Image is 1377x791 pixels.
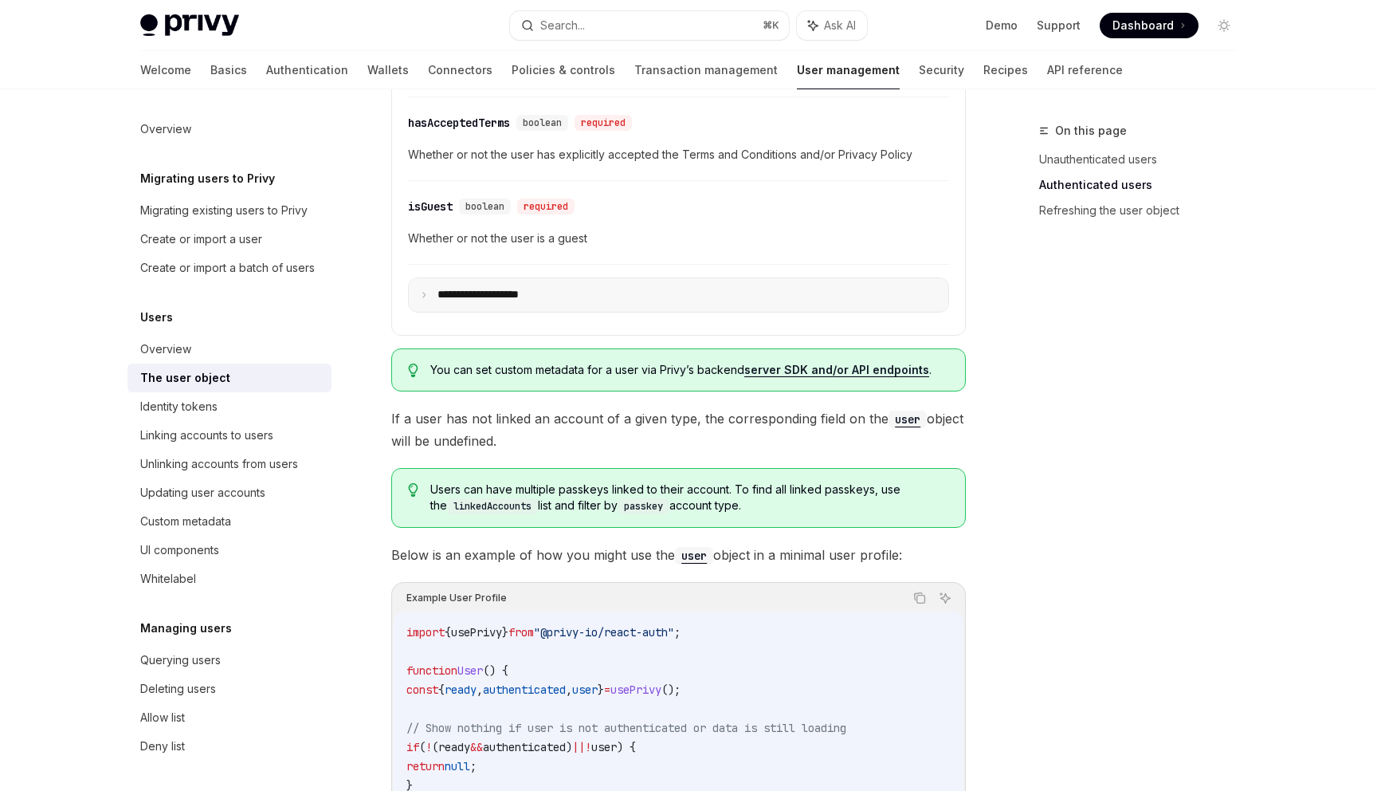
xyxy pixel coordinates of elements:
[406,683,438,697] span: const
[797,11,867,40] button: Ask AI
[406,740,419,754] span: if
[445,759,470,773] span: null
[618,498,669,514] code: passkey
[763,19,779,32] span: ⌘ K
[426,740,432,754] span: !
[661,683,681,697] span: ();
[523,116,562,129] span: boolean
[140,455,298,474] div: Unlinking accounts from users
[744,363,929,377] a: server SDK and/or API endpoints
[140,483,265,502] div: Updating user accounts
[566,683,572,697] span: ,
[127,732,331,761] a: Deny list
[127,478,331,507] a: Updating user accounts
[610,683,661,697] span: usePrivy
[889,411,927,427] a: user
[438,740,470,754] span: ready
[986,18,1018,33] a: Demo
[483,683,566,697] span: authenticated
[406,625,445,639] span: import
[140,651,221,670] div: Querying users
[470,740,483,754] span: &&
[140,512,231,531] div: Custom metadata
[909,588,930,608] button: Copy the contents from the code block
[604,683,610,697] span: =
[824,18,856,33] span: Ask AI
[127,335,331,364] a: Overview
[140,120,191,139] div: Overview
[406,721,846,735] span: // Show nothing if user is not authenticated or data is still loading
[210,51,247,89] a: Basics
[470,759,477,773] span: ;
[935,588,955,608] button: Ask AI
[127,507,331,536] a: Custom metadata
[127,254,331,282] a: Create or import a batch of users
[675,547,713,563] a: user
[127,421,331,450] a: Linking accounts to users
[534,625,674,639] span: "@privy-io/react-auth"
[419,740,426,754] span: (
[572,683,598,697] span: user
[572,740,585,754] span: ||
[140,308,173,327] h5: Users
[127,646,331,675] a: Querying users
[447,498,538,514] code: linkedAccounts
[1100,13,1198,38] a: Dashboard
[430,362,949,378] span: You can set custom metadata for a user via Privy’s backend .
[127,364,331,392] a: The user object
[140,679,216,699] div: Deleting users
[406,588,507,608] div: Example User Profile
[483,740,566,754] span: authenticated
[140,708,185,727] div: Allow list
[140,426,273,445] div: Linking accounts to users
[430,482,949,514] span: Users can have multiple passkeys linked to their account. To find all linked passkeys, use the li...
[483,663,508,678] span: () {
[451,625,502,639] span: usePrivy
[127,225,331,254] a: Create or import a user
[1039,147,1249,172] a: Unauthenticated users
[432,740,438,754] span: (
[983,51,1028,89] a: Recipes
[540,16,585,35] div: Search...
[127,565,331,593] a: Whitelabel
[919,51,964,89] a: Security
[127,675,331,703] a: Deleting users
[674,625,681,639] span: ;
[408,364,419,378] svg: Tip
[517,199,575,214] div: required
[140,169,275,188] h5: Migrating users to Privy
[408,115,510,131] div: hasAcceptedTerms
[406,759,445,773] span: return
[465,200,504,213] span: boolean
[408,145,949,164] span: Whether or not the user has explicitly accepted the Terms and Conditions and/or Privacy Policy
[127,196,331,225] a: Migrating existing users to Privy
[391,407,966,452] span: If a user has not linked an account of a given type, the corresponding field on the object will b...
[445,683,477,697] span: ready
[140,619,232,638] h5: Managing users
[445,625,451,639] span: {
[598,683,604,697] span: }
[438,683,445,697] span: {
[1037,18,1081,33] a: Support
[406,663,457,678] span: function
[140,201,308,220] div: Migrating existing users to Privy
[140,258,315,277] div: Create or import a batch of users
[408,229,949,248] span: Whether or not the user is a guest
[502,625,508,639] span: }
[591,740,617,754] span: user
[1039,172,1249,198] a: Authenticated users
[512,51,615,89] a: Policies & controls
[140,340,191,359] div: Overview
[1047,51,1123,89] a: API reference
[127,536,331,565] a: UI components
[1211,13,1237,38] button: Toggle dark mode
[889,411,927,428] code: user
[477,683,483,697] span: ,
[1039,198,1249,223] a: Refreshing the user object
[140,368,230,388] div: The user object
[127,450,331,478] a: Unlinking accounts from users
[127,115,331,144] a: Overview
[140,14,239,37] img: light logo
[391,544,966,566] span: Below is an example of how you might use the object in a minimal user profile:
[127,392,331,421] a: Identity tokens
